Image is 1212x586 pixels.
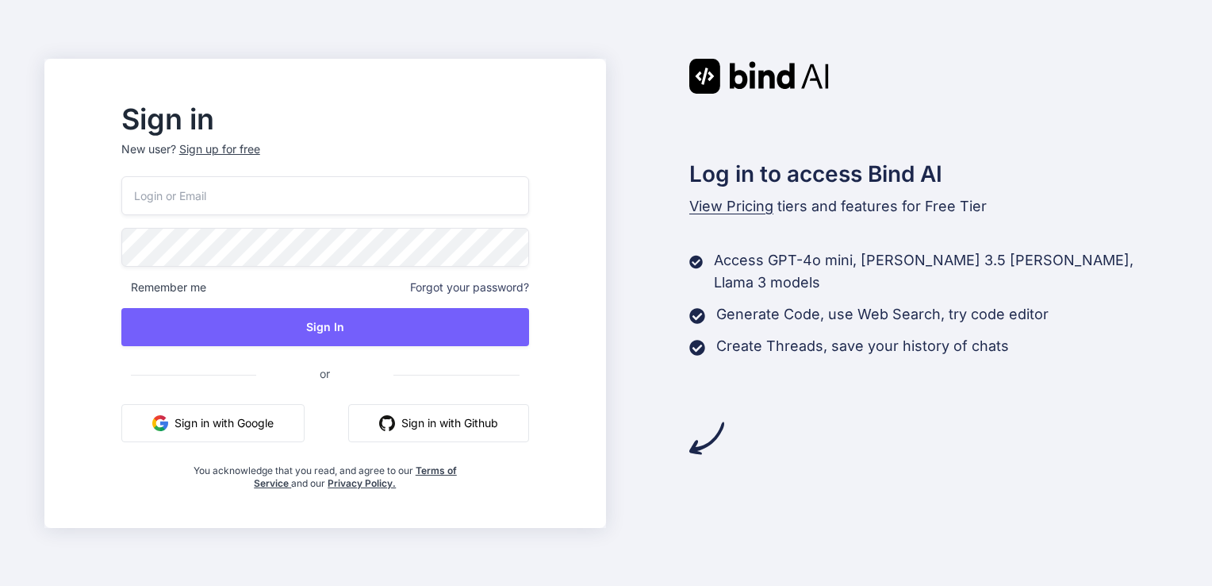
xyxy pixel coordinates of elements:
span: View Pricing [689,198,773,214]
a: Privacy Policy. [328,477,396,489]
img: google [152,415,168,431]
img: arrow [689,421,724,456]
button: Sign in with Google [121,404,305,442]
img: Bind AI logo [689,59,829,94]
h2: Log in to access Bind AI [689,157,1168,191]
div: You acknowledge that you read, and agree to our and our [189,455,461,490]
p: Access GPT-4o mini, [PERSON_NAME] 3.5 [PERSON_NAME], Llama 3 models [714,249,1168,294]
button: Sign In [121,308,529,346]
h2: Sign in [121,106,529,132]
button: Sign in with Github [348,404,529,442]
p: Create Threads, save your history of chats [716,335,1009,357]
div: Sign up for free [179,141,260,157]
a: Terms of Service [254,465,457,489]
p: New user? [121,141,529,176]
p: tiers and features for Free Tier [689,195,1168,218]
input: Login or Email [121,176,529,215]
span: or [256,354,393,393]
span: Forgot your password? [410,280,529,295]
span: Remember me [121,280,206,295]
p: Generate Code, use Web Search, try code editor [716,303,1049,326]
img: github [379,415,395,431]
